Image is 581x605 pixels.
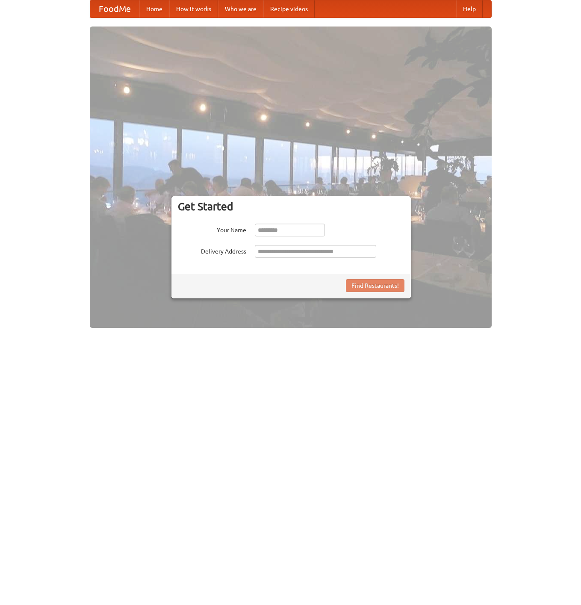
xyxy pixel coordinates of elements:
[178,224,246,234] label: Your Name
[169,0,218,18] a: How it works
[90,0,139,18] a: FoodMe
[456,0,483,18] a: Help
[139,0,169,18] a: Home
[346,279,404,292] button: Find Restaurants!
[218,0,263,18] a: Who we are
[263,0,315,18] a: Recipe videos
[178,245,246,256] label: Delivery Address
[178,200,404,213] h3: Get Started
